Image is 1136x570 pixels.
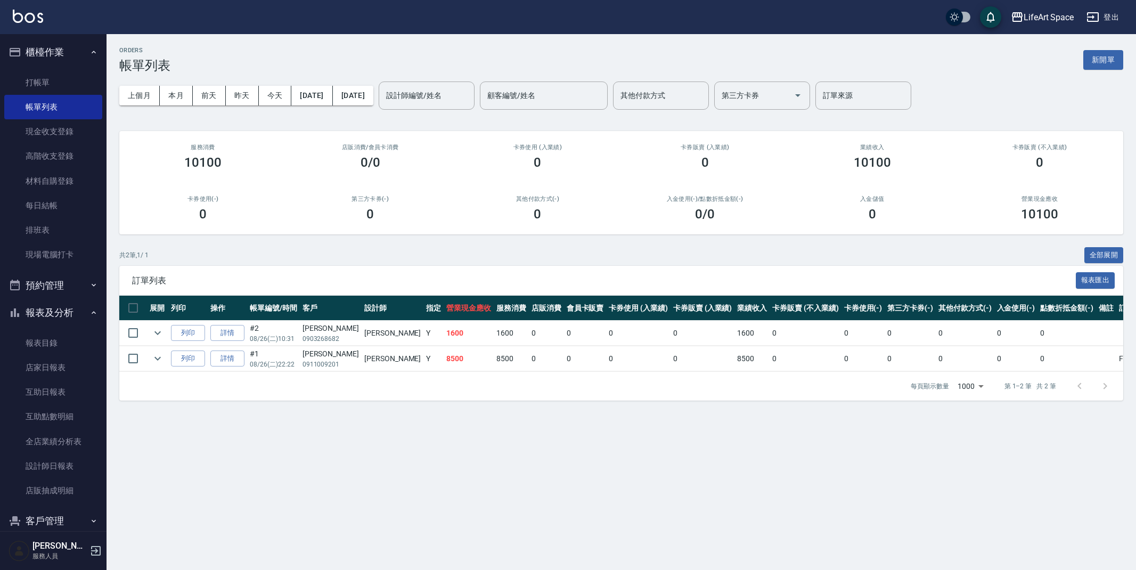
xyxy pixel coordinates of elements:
[150,325,166,341] button: expand row
[226,86,259,105] button: 昨天
[132,144,274,151] h3: 服務消費
[1021,207,1058,222] h3: 10100
[210,351,244,367] a: 詳情
[366,207,374,222] h3: 0
[770,296,841,321] th: 卡券販賣 (不入業績)
[634,196,775,202] h2: 入金使用(-) /點數折抵金額(-)
[423,321,444,346] td: Y
[770,346,841,371] td: 0
[885,321,936,346] td: 0
[4,218,102,242] a: 排班表
[494,346,529,371] td: 8500
[250,334,297,344] p: 08/26 (二) 10:31
[936,346,994,371] td: 0
[1082,7,1123,27] button: 登出
[32,541,87,551] h5: [PERSON_NAME]
[444,346,494,371] td: 8500
[802,144,943,151] h2: 業績收入
[701,155,709,170] h3: 0
[789,87,806,104] button: Open
[1096,296,1116,321] th: 備註
[994,321,1038,346] td: 0
[606,321,671,346] td: 0
[210,325,244,341] a: 詳情
[953,372,987,401] div: 1000
[4,454,102,478] a: 設計師日報表
[119,86,160,105] button: 上個月
[841,296,885,321] th: 卡券使用(-)
[423,346,444,371] td: Y
[869,207,876,222] h3: 0
[333,86,373,105] button: [DATE]
[171,325,205,341] button: 列印
[299,196,441,202] h2: 第三方卡券(-)
[695,207,715,222] h3: 0 /0
[299,144,441,151] h2: 店販消費 /會員卡消費
[564,346,607,371] td: 0
[671,321,735,346] td: 0
[980,6,1001,28] button: save
[606,296,671,321] th: 卡券使用 (入業績)
[4,144,102,168] a: 高階收支登錄
[1037,321,1096,346] td: 0
[132,196,274,202] h2: 卡券使用(-)
[4,169,102,193] a: 材料自購登錄
[1084,247,1124,264] button: 全部展開
[936,321,994,346] td: 0
[119,58,170,73] h3: 帳單列表
[168,296,208,321] th: 列印
[1024,11,1074,24] div: LifeArt Space
[802,196,943,202] h2: 入金儲值
[529,321,564,346] td: 0
[1037,296,1096,321] th: 點數折抵金額(-)
[885,346,936,371] td: 0
[4,95,102,119] a: 帳單列表
[1083,54,1123,64] a: 新開單
[9,540,30,561] img: Person
[4,119,102,144] a: 現金收支登錄
[1083,50,1123,70] button: 新開單
[208,296,247,321] th: 操作
[193,86,226,105] button: 前天
[119,47,170,54] h2: ORDERS
[362,296,423,321] th: 設計師
[147,296,168,321] th: 展開
[4,38,102,66] button: 櫃檯作業
[564,296,607,321] th: 會員卡販賣
[734,346,770,371] td: 8500
[1007,6,1078,28] button: LifeArt Space
[770,321,841,346] td: 0
[423,296,444,321] th: 指定
[534,207,541,222] h3: 0
[300,296,362,321] th: 客戶
[994,296,1038,321] th: 入金使用(-)
[1076,275,1115,285] a: 報表匯出
[854,155,891,170] h3: 10100
[1036,155,1043,170] h3: 0
[199,207,207,222] h3: 0
[529,346,564,371] td: 0
[911,381,949,391] p: 每頁顯示數量
[4,380,102,404] a: 互助日報表
[247,296,300,321] th: 帳單編號/時間
[4,331,102,355] a: 報表目錄
[184,155,222,170] h3: 10100
[534,155,541,170] h3: 0
[119,250,149,260] p: 共 2 筆, 1 / 1
[303,348,359,360] div: [PERSON_NAME]
[994,346,1038,371] td: 0
[444,321,494,346] td: 1600
[160,86,193,105] button: 本月
[4,272,102,299] button: 預約管理
[841,346,885,371] td: 0
[969,196,1110,202] h2: 營業現金應收
[32,551,87,561] p: 服務人員
[1076,272,1115,289] button: 報表匯出
[634,144,775,151] h2: 卡券販賣 (入業績)
[4,404,102,429] a: 互助點數明細
[1037,346,1096,371] td: 0
[467,144,608,151] h2: 卡券使用 (入業績)
[361,155,380,170] h3: 0/0
[362,321,423,346] td: [PERSON_NAME]
[4,355,102,380] a: 店家日報表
